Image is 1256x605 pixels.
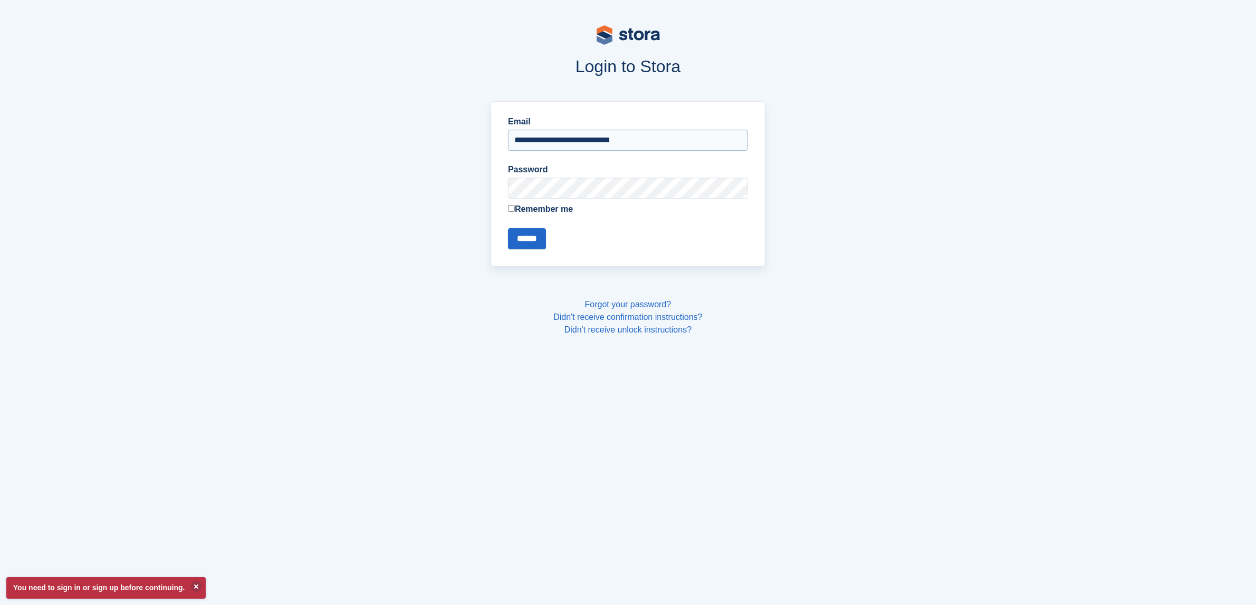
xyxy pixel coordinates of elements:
[508,163,748,176] label: Password
[290,57,967,76] h1: Login to Stora
[508,205,515,212] input: Remember me
[564,325,692,334] a: Didn't receive unlock instructions?
[597,25,660,45] img: stora-logo-53a41332b3708ae10de48c4981b4e9114cc0af31d8433b30ea865607fb682f29.svg
[6,577,206,599] p: You need to sign in or sign up before continuing.
[585,300,672,309] a: Forgot your password?
[508,203,748,216] label: Remember me
[553,313,702,321] a: Didn't receive confirmation instructions?
[508,115,748,128] label: Email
